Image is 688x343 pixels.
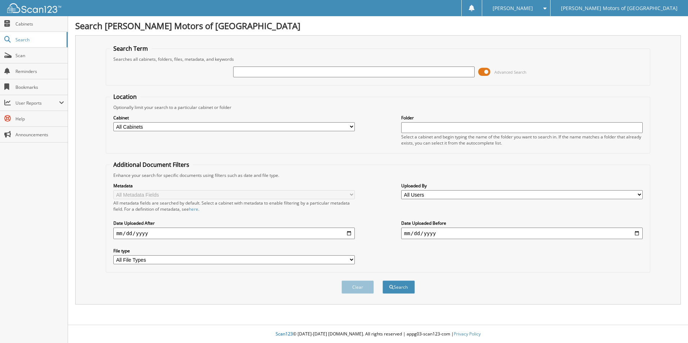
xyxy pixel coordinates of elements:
label: Cabinet [113,115,355,121]
input: start [113,228,355,239]
span: Announcements [15,132,64,138]
label: Folder [401,115,643,121]
a: Privacy Policy [454,331,481,337]
span: Search [15,37,63,43]
label: Date Uploaded Before [401,220,643,226]
button: Search [383,280,415,294]
legend: Location [110,93,140,101]
span: Advanced Search [494,69,526,75]
span: Scan123 [276,331,293,337]
span: Help [15,116,64,122]
span: Bookmarks [15,84,64,90]
input: end [401,228,643,239]
h1: Search [PERSON_NAME] Motors of [GEOGRAPHIC_DATA] [75,20,681,32]
div: Enhance your search for specific documents using filters such as date and file type. [110,172,646,178]
label: File type [113,248,355,254]
legend: Additional Document Filters [110,161,193,169]
label: Metadata [113,183,355,189]
span: Cabinets [15,21,64,27]
button: Clear [341,280,374,294]
img: scan123-logo-white.svg [7,3,61,13]
span: [PERSON_NAME] Motors of [GEOGRAPHIC_DATA] [561,6,678,10]
div: All metadata fields are searched by default. Select a cabinet with metadata to enable filtering b... [113,200,355,212]
div: © [DATE]-[DATE] [DOMAIN_NAME]. All rights reserved | appg03-scan123-com | [68,325,688,343]
label: Uploaded By [401,183,643,189]
div: Optionally limit your search to a particular cabinet or folder [110,104,646,110]
span: Reminders [15,68,64,74]
label: Date Uploaded After [113,220,355,226]
div: Searches all cabinets, folders, files, metadata, and keywords [110,56,646,62]
div: Select a cabinet and begin typing the name of the folder you want to search in. If the name match... [401,134,643,146]
span: Scan [15,52,64,59]
legend: Search Term [110,45,151,52]
span: [PERSON_NAME] [493,6,533,10]
a: here [189,206,198,212]
span: User Reports [15,100,59,106]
